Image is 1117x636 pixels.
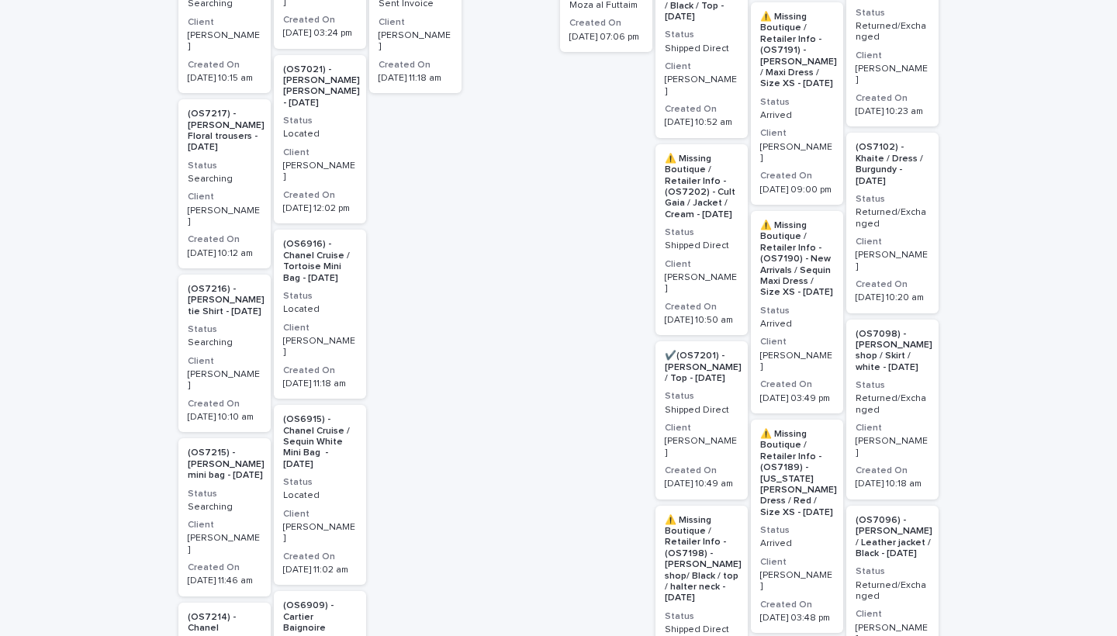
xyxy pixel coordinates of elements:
[665,154,738,220] p: ⚠️ Missing Boutique / Retailer Info - (OS7202) - Cult Gaia / Jacket / Cream - [DATE]
[856,21,929,43] p: Returned/Exchanged
[856,236,929,248] h3: Client
[379,30,452,53] p: [PERSON_NAME]
[760,12,837,90] p: ⚠️ Missing Boutique / Retailer Info - (OS7191) - [PERSON_NAME] / Maxi Dress / Size XS - [DATE]
[751,211,843,413] a: ⚠️ Missing Boutique / Retailer Info - (OS7190) - New Arrivals / Sequin Maxi Dress / Size XS - [DA...
[283,129,357,140] p: Located
[188,448,265,481] p: (OS7215) - [PERSON_NAME] mini bag - [DATE]
[856,278,929,291] h3: Created On
[665,43,738,54] p: Shipped Direct
[188,174,261,185] p: Searching
[760,538,834,549] p: Arrived
[178,275,271,432] a: (OS7216) - [PERSON_NAME] tie Shirt - [DATE]StatusSearchingClient[PERSON_NAME]Created On[DATE] 10:...
[178,99,271,268] div: (OS7217) - [PERSON_NAME] Floral trousers - [DATE]StatusSearchingClient[PERSON_NAME]Created On[DAT...
[188,576,261,586] p: [DATE] 11:46 am
[856,436,929,458] p: [PERSON_NAME]
[665,351,742,384] p: ✔️(OS7201) - [PERSON_NAME] / Top - [DATE]
[760,524,834,537] h3: Status
[188,323,261,336] h3: Status
[760,220,834,299] p: ⚠️ Missing Boutique / Retailer Info - (OS7190) - New Arrivals / Sequin Maxi Dress / Size XS - [DATE]
[188,160,261,172] h3: Status
[188,191,261,203] h3: Client
[188,398,261,410] h3: Created On
[283,203,357,214] p: [DATE] 12:02 pm
[665,515,742,604] p: ⚠️ Missing Boutique / Retailer Info - (OS7198) - [PERSON_NAME] shop/ Black / top / halter neck - ...
[665,103,738,116] h3: Created On
[283,64,360,109] p: (OS7021) - [PERSON_NAME] [PERSON_NAME] - [DATE]
[760,570,834,593] p: [PERSON_NAME]
[379,73,452,84] p: [DATE] 11:18 am
[751,420,843,633] div: ⚠️ Missing Boutique / Retailer Info - (OS7189) - [US_STATE][PERSON_NAME] Dress / Red / Size XS - ...
[274,405,366,585] a: (OS6915) - Chanel Cruise / Sequin White Mini Bag - [DATE]StatusLocatedClient[PERSON_NAME]Created ...
[665,74,738,97] p: [PERSON_NAME]
[188,412,261,423] p: [DATE] 10:10 am
[856,292,929,303] p: [DATE] 10:20 am
[188,488,261,500] h3: Status
[846,133,939,313] a: (OS7102) - Khaite / Dress / Burgundy - [DATE]StatusReturned/ExchangedClient[PERSON_NAME]Created O...
[665,117,738,128] p: [DATE] 10:52 am
[856,64,929,86] p: [PERSON_NAME]
[665,226,738,239] h3: Status
[379,16,452,29] h3: Client
[760,319,834,330] p: Arrived
[569,32,643,43] p: [DATE] 07:06 pm
[188,369,261,392] p: [PERSON_NAME]
[856,393,929,416] p: Returned/Exchanged
[665,479,738,489] p: [DATE] 10:49 am
[665,315,738,326] p: [DATE] 10:50 am
[283,565,357,576] p: [DATE] 11:02 am
[188,73,261,84] p: [DATE] 10:15 am
[665,436,738,458] p: [PERSON_NAME]
[283,508,357,520] h3: Client
[760,110,834,121] p: Arrived
[665,610,738,623] h3: Status
[665,465,738,477] h3: Created On
[188,502,261,513] p: Searching
[188,533,261,555] p: [PERSON_NAME]
[283,490,357,501] p: Located
[760,613,834,624] p: [DATE] 03:48 pm
[760,351,834,373] p: [PERSON_NAME]
[188,16,261,29] h3: Client
[856,580,929,603] p: Returned/Exchanged
[283,290,357,302] h3: Status
[283,115,357,127] h3: Status
[856,92,929,105] h3: Created On
[274,55,366,224] div: (OS7021) - [PERSON_NAME] [PERSON_NAME] - [DATE]StatusLocatedClient[PERSON_NAME]Created On[DATE] 1...
[379,59,452,71] h3: Created On
[569,17,643,29] h3: Created On
[283,189,357,202] h3: Created On
[760,142,834,164] p: [PERSON_NAME]
[655,144,748,336] a: ⚠️ Missing Boutique / Retailer Info - (OS7202) - Cult Gaia / Jacket / Cream - [DATE]StatusShipped...
[283,365,357,377] h3: Created On
[283,147,357,159] h3: Client
[283,14,357,26] h3: Created On
[188,284,265,317] p: (OS7216) - [PERSON_NAME] tie Shirt - [DATE]
[760,96,834,109] h3: Status
[188,30,261,53] p: [PERSON_NAME]
[188,337,261,348] p: Searching
[665,240,738,251] p: Shipped Direct
[283,476,357,489] h3: Status
[665,405,738,416] p: Shipped Direct
[856,479,929,489] p: [DATE] 10:18 am
[188,59,261,71] h3: Created On
[760,170,834,182] h3: Created On
[283,28,357,39] p: [DATE] 03:24 pm
[665,29,738,41] h3: Status
[283,336,357,358] p: [PERSON_NAME]
[856,515,932,560] p: (OS7096) - [PERSON_NAME] / Leather jacket / Black - [DATE]
[751,2,843,205] a: ⚠️ Missing Boutique / Retailer Info - (OS7191) - [PERSON_NAME] / Maxi Dress / Size XS - [DATE]Sta...
[274,230,366,399] a: (OS6916) - Chanel Cruise / Tortoise Mini Bag - [DATE]StatusLocatedClient[PERSON_NAME]Created On[D...
[178,438,271,596] a: (OS7215) - [PERSON_NAME] mini bag - [DATE]StatusSearchingClient[PERSON_NAME]Created On[DATE] 11:4...
[760,185,834,195] p: [DATE] 09:00 pm
[856,7,929,19] h3: Status
[283,522,357,544] p: [PERSON_NAME]
[856,142,929,187] p: (OS7102) - Khaite / Dress / Burgundy - [DATE]
[760,556,834,569] h3: Client
[856,193,929,206] h3: Status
